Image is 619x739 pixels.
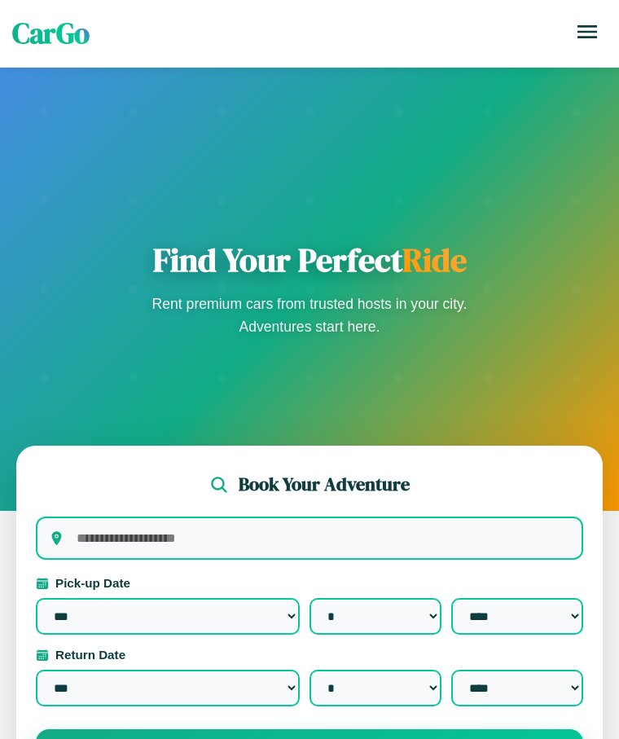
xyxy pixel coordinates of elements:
h1: Find Your Perfect [147,240,472,279]
p: Rent premium cars from trusted hosts in your city. Adventures start here. [147,293,472,338]
span: Ride [402,238,467,282]
label: Pick-up Date [36,576,583,590]
label: Return Date [36,648,583,662]
h2: Book Your Adventure [239,472,410,497]
span: CarGo [12,14,90,53]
